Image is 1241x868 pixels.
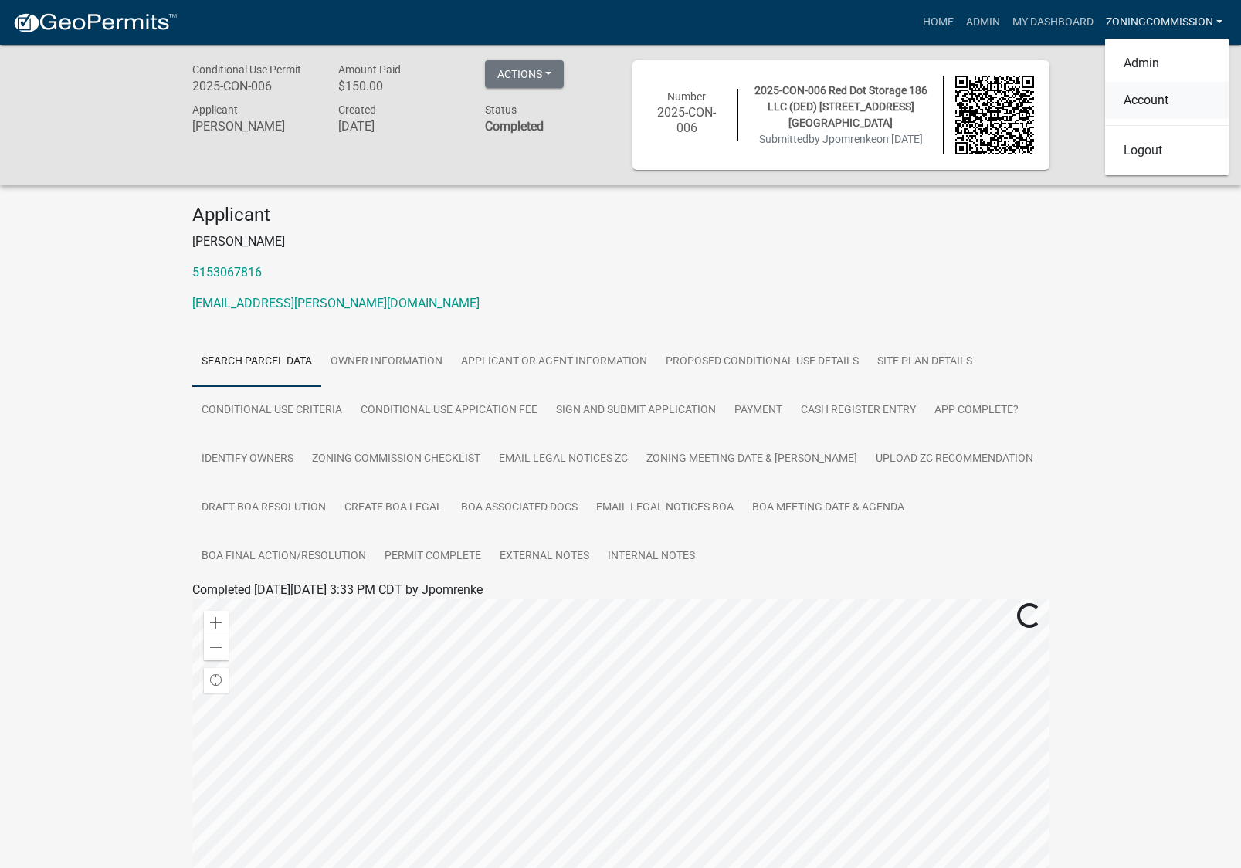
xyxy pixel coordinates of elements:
span: Status [485,103,517,116]
button: Actions [485,60,564,88]
a: 5153067816 [192,265,262,280]
h6: [PERSON_NAME] [192,119,316,134]
a: Zoning Meeting Date & [PERSON_NAME] [637,435,866,484]
span: Applicant [192,103,238,116]
div: Find my location [204,668,229,693]
a: Email Legal Notices ZC [490,435,637,484]
a: Cash Register Entry [792,386,925,436]
a: Conditional Use Appication Fee [351,386,547,436]
a: Internal Notes [598,532,704,581]
span: Created [338,103,376,116]
a: Home [917,8,960,37]
h6: 2025-CON-006 [192,79,316,93]
h6: [DATE] [338,119,462,134]
h4: Applicant [192,204,1049,226]
a: Account [1105,82,1229,119]
a: External Notes [490,532,598,581]
a: Admin [1105,45,1229,82]
a: My Dashboard [1006,8,1100,37]
div: ZoningCommission [1105,39,1229,175]
span: Number [667,90,706,103]
a: BOA Associated Docs [452,483,587,533]
img: QR code [955,76,1034,154]
span: 2025-CON-006 Red Dot Storage 186 LLC (DED) [STREET_ADDRESS][GEOGRAPHIC_DATA] [754,84,927,129]
a: Conditional Use Criteria [192,386,351,436]
a: [EMAIL_ADDRESS][PERSON_NAME][DOMAIN_NAME] [192,296,480,310]
span: Submitted on [DATE] [759,133,923,145]
strong: Completed [485,119,544,134]
a: Owner Information [321,337,452,387]
h6: $150.00 [338,79,462,93]
a: ZoningCommission [1100,8,1229,37]
span: Amount Paid [338,63,401,76]
a: Proposed Conditional Use Details [656,337,868,387]
span: Conditional Use Permit [192,63,301,76]
p: [PERSON_NAME] [192,232,1049,251]
a: Draft BOA Resolution [192,483,335,533]
a: Payment [725,386,792,436]
a: Sign and Submit Application [547,386,725,436]
div: Zoom in [204,611,229,636]
a: Email Legal Notices BOA [587,483,743,533]
a: Identify Owners [192,435,303,484]
h6: 2025-CON-006 [648,105,727,134]
a: Site Plan Details [868,337,982,387]
a: Permit Complete [375,532,490,581]
div: Zoom out [204,636,229,660]
a: Logout [1105,132,1229,169]
a: BOA Final Action/Resolution [192,532,375,581]
span: Completed [DATE][DATE] 3:33 PM CDT by Jpomrenke [192,582,483,597]
a: Create BOA legal [335,483,452,533]
a: Admin [960,8,1006,37]
a: App Complete? [925,386,1028,436]
a: Upload ZC Recommendation [866,435,1043,484]
a: BOA Meeting Date & Agenda [743,483,914,533]
a: Applicant or Agent Information [452,337,656,387]
a: Zoning Commission Checklist [303,435,490,484]
a: Search Parcel Data [192,337,321,387]
span: by Jpomrenke [809,133,876,145]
